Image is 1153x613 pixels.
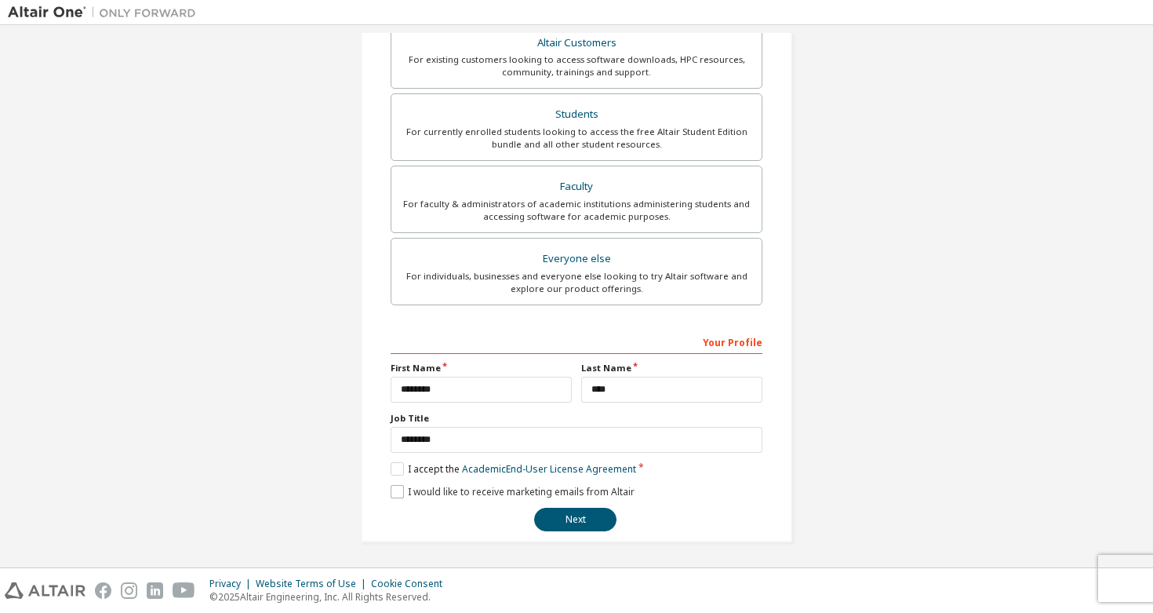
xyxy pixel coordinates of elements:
[401,126,752,151] div: For currently enrolled students looking to access the free Altair Student Edition bundle and all ...
[534,508,617,531] button: Next
[371,578,452,590] div: Cookie Consent
[391,362,572,374] label: First Name
[391,412,762,425] label: Job Title
[401,104,752,126] div: Students
[401,176,752,198] div: Faculty
[401,248,752,270] div: Everyone else
[581,362,762,374] label: Last Name
[95,582,111,599] img: facebook.svg
[462,462,636,476] a: Academic End-User License Agreement
[401,53,752,78] div: For existing customers looking to access software downloads, HPC resources, community, trainings ...
[401,198,752,223] div: For faculty & administrators of academic institutions administering students and accessing softwa...
[121,582,137,599] img: instagram.svg
[8,5,204,20] img: Altair One
[401,270,752,295] div: For individuals, businesses and everyone else looking to try Altair software and explore our prod...
[209,578,256,590] div: Privacy
[401,32,752,54] div: Altair Customers
[147,582,163,599] img: linkedin.svg
[391,485,635,498] label: I would like to receive marketing emails from Altair
[209,590,452,604] p: © 2025 Altair Engineering, Inc. All Rights Reserved.
[173,582,195,599] img: youtube.svg
[256,578,371,590] div: Website Terms of Use
[391,329,762,354] div: Your Profile
[391,462,636,476] label: I accept the
[5,582,85,599] img: altair_logo.svg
